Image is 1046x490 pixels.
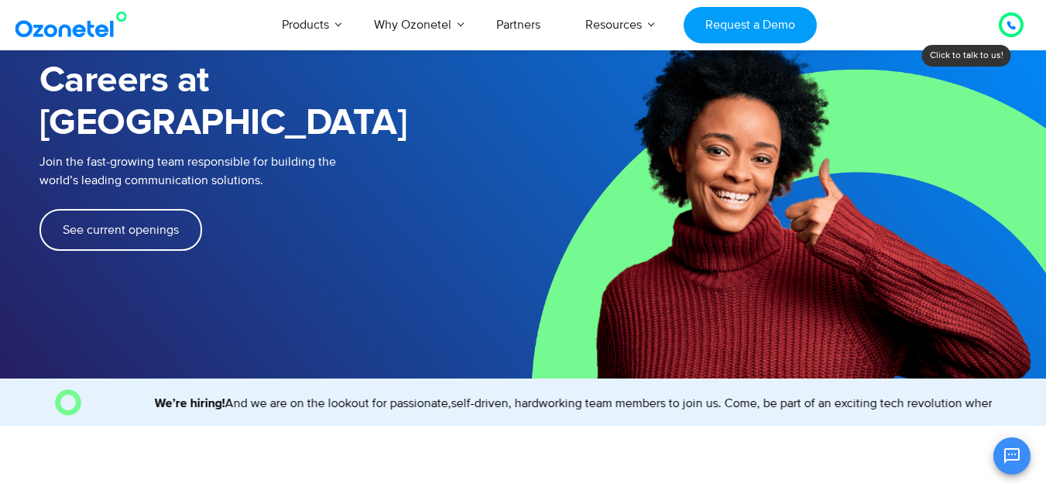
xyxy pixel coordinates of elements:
strong: We’re hiring! [143,397,214,409]
button: Open chat [993,437,1031,475]
h1: Careers at [GEOGRAPHIC_DATA] [39,60,523,145]
p: Join the fast-growing team responsible for building the world’s leading communication solutions. [39,152,500,190]
marquee: And we are on the lookout for passionate,self-driven, hardworking team members to join us. Come, ... [87,394,992,413]
a: Request a Demo [684,7,816,43]
a: See current openings [39,209,202,251]
img: O Image [55,389,81,416]
span: See current openings [63,224,179,236]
